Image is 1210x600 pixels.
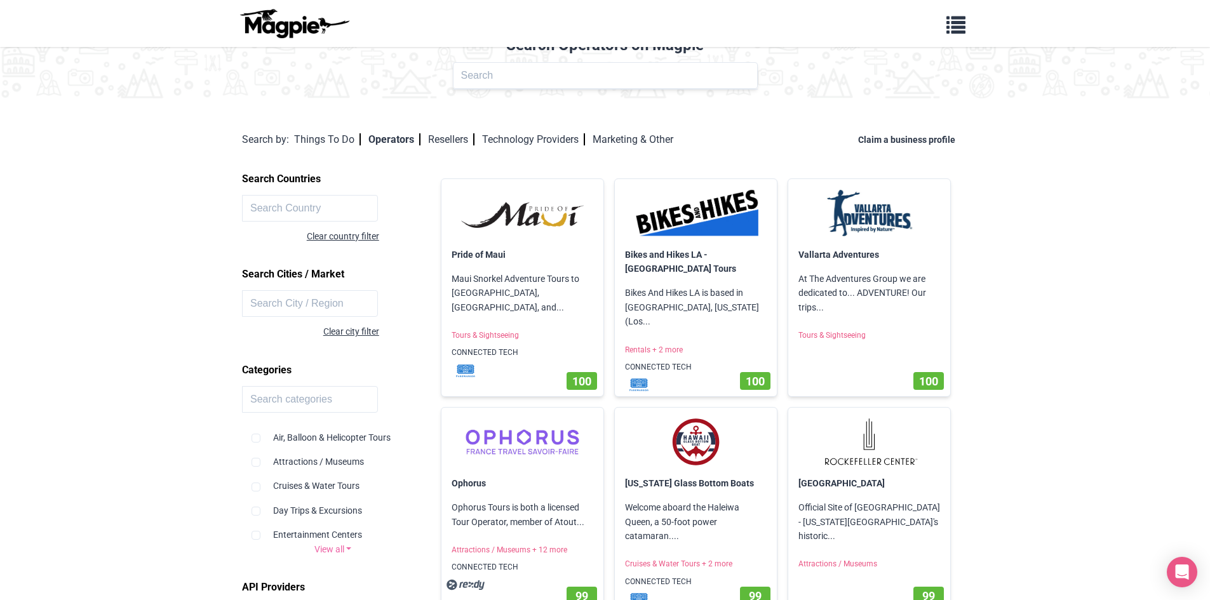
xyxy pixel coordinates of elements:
img: Rockefeller Center logo [798,418,940,466]
div: Air, Balloon & Helicopter Tours [252,420,414,444]
a: Things To Do [294,133,361,145]
div: Open Intercom Messenger [1167,557,1197,587]
p: Welcome aboard the Haleiwa Queen, a 50-foot power catamaran.... [615,490,777,553]
a: Claim a business profile [858,135,960,145]
span: 100 [746,375,765,388]
a: Vallarta Adventures [798,250,879,260]
p: Tours & Sightseeing [441,324,603,347]
div: Search by: [242,131,289,148]
img: mf1jrhtrrkrdcsvakxwt.svg [620,378,658,391]
p: CONNECTED TECH [441,556,603,578]
input: Search Country [242,195,378,222]
a: [US_STATE] Glass Bottom Boats [625,478,754,488]
input: Search [453,62,758,89]
p: CONNECTED TECH [615,356,777,378]
div: Clear city filter [242,324,379,338]
a: Operators [368,133,420,145]
a: Bikes and Hikes LA - [GEOGRAPHIC_DATA] Tours [625,250,736,274]
div: Cruises & Water Tours [252,469,414,493]
img: nqlimdq2sxj4qjvnmsjn.svg [447,578,485,591]
p: Bikes And Hikes LA is based in [GEOGRAPHIC_DATA], [US_STATE] (Los... [615,276,777,338]
img: Ophorus logo [452,418,593,466]
p: Maui Snorkel Adventure Tours to [GEOGRAPHIC_DATA], [GEOGRAPHIC_DATA], and... [441,262,603,324]
p: Attractions / Museums + 12 more [441,539,603,561]
img: Pride of Maui logo [452,189,593,237]
input: Search categories [242,386,378,413]
p: CONNECTED TECH [441,342,603,364]
h2: Search Countries [242,168,424,190]
p: Rentals + 2 more [615,339,777,361]
img: mf1jrhtrrkrdcsvakxwt.svg [447,364,485,377]
p: CONNECTED TECH [615,571,777,593]
a: Resellers [428,133,474,145]
a: Marketing & Other [593,133,673,145]
img: Hawaii Glass Bottom Boats logo [625,418,767,466]
div: Entertainment Centers [252,517,414,542]
p: Official Site of [GEOGRAPHIC_DATA] - [US_STATE][GEOGRAPHIC_DATA]'s historic... [788,490,950,553]
img: Bikes and Hikes LA - Los Angeles Tours logo [625,189,767,237]
p: Ophorus Tours is both a licensed Tour Operator, member of Atout... [441,490,603,539]
a: Technology Providers [482,133,585,145]
a: View all [242,542,424,556]
a: Ophorus [452,478,486,488]
a: [GEOGRAPHIC_DATA] [798,478,885,488]
p: At The Adventures Group we are dedicated to... ADVENTURE! Our trips... [788,262,950,324]
p: Cruises & Water Tours + 2 more [615,553,777,575]
p: Attractions / Museums [788,553,950,575]
div: Attractions / Museums [252,444,414,469]
h2: API Providers [242,577,424,598]
h2: Search Cities / Market [242,263,424,285]
p: Tours & Sightseeing [788,324,950,347]
img: logo-ab69f6fb50320c5b225c76a69d11143b.png [237,8,351,39]
input: Search City / Region [242,290,378,317]
div: Clear country filter [242,229,379,243]
a: Pride of Maui [452,250,506,260]
img: Vallarta Adventures logo [798,189,940,237]
span: 100 [919,375,938,388]
span: 100 [572,375,591,388]
div: Day Trips & Excursions [252,493,414,517]
h2: Categories [242,359,424,381]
